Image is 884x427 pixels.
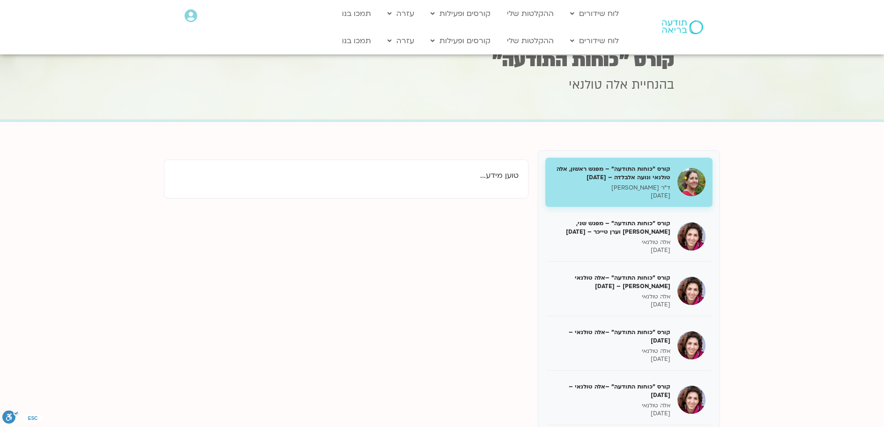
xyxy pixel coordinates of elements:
[210,51,674,69] h1: קורס "כוחות התודעה"
[502,5,558,23] a: ההקלטות שלי
[677,168,706,196] img: קורס "כוחות התודעה" – מפגש ראשון, אלה טולנאי ונועה אלבלדה – 13/05/25
[569,76,628,93] span: אלה טולנאי
[383,5,419,23] a: עזרה
[552,246,670,254] p: [DATE]
[677,222,706,251] img: קורס "כוחות התודעה" – מפגש שני, אלה טולנאי וערן טייכר – 20/05/25
[552,355,670,363] p: [DATE]
[552,293,670,301] p: אלה טולנאי
[677,331,706,359] img: קורס "כוחות התודעה" –אלה טולנאי – 03/06/25
[552,301,670,309] p: [DATE]
[426,5,495,23] a: קורסים ופעילות
[565,5,624,23] a: לוח שידורים
[552,382,670,399] h5: קורס "כוחות התודעה" –אלה טולנאי – [DATE]
[552,410,670,418] p: [DATE]
[631,76,674,93] span: בהנחיית
[552,274,670,290] h5: קורס "כוחות התודעה" –אלה טולנאי [PERSON_NAME] – [DATE]
[552,184,670,192] p: ד"ר [PERSON_NAME]
[552,347,670,355] p: אלה טולנאי
[337,32,376,50] a: תמכו בנו
[552,219,670,236] h5: קורס "כוחות התודעה" – מפגש שני, [PERSON_NAME] וערן טייכר – [DATE]
[662,20,703,34] img: תודעה בריאה
[552,165,670,182] h5: קורס "כוחות התודעה" – מפגש ראשון, אלה טולנאי ונועה אלבלדה – [DATE]
[552,238,670,246] p: אלה טולנאי
[552,192,670,200] p: [DATE]
[383,32,419,50] a: עזרה
[552,402,670,410] p: אלה טולנאי
[565,32,624,50] a: לוח שידורים
[337,5,376,23] a: תמכו בנו
[502,32,558,50] a: ההקלטות שלי
[426,32,495,50] a: קורסים ופעילות
[677,386,706,414] img: קורס "כוחות התודעה" –אלה טולנאי – 17/06/25
[677,277,706,305] img: קורס "כוחות התודעה" –אלה טולנאי ומירה רגב – 27/05/25
[174,169,519,182] p: טוען מידע...
[552,328,670,345] h5: קורס "כוחות התודעה" –אלה טולנאי – [DATE]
